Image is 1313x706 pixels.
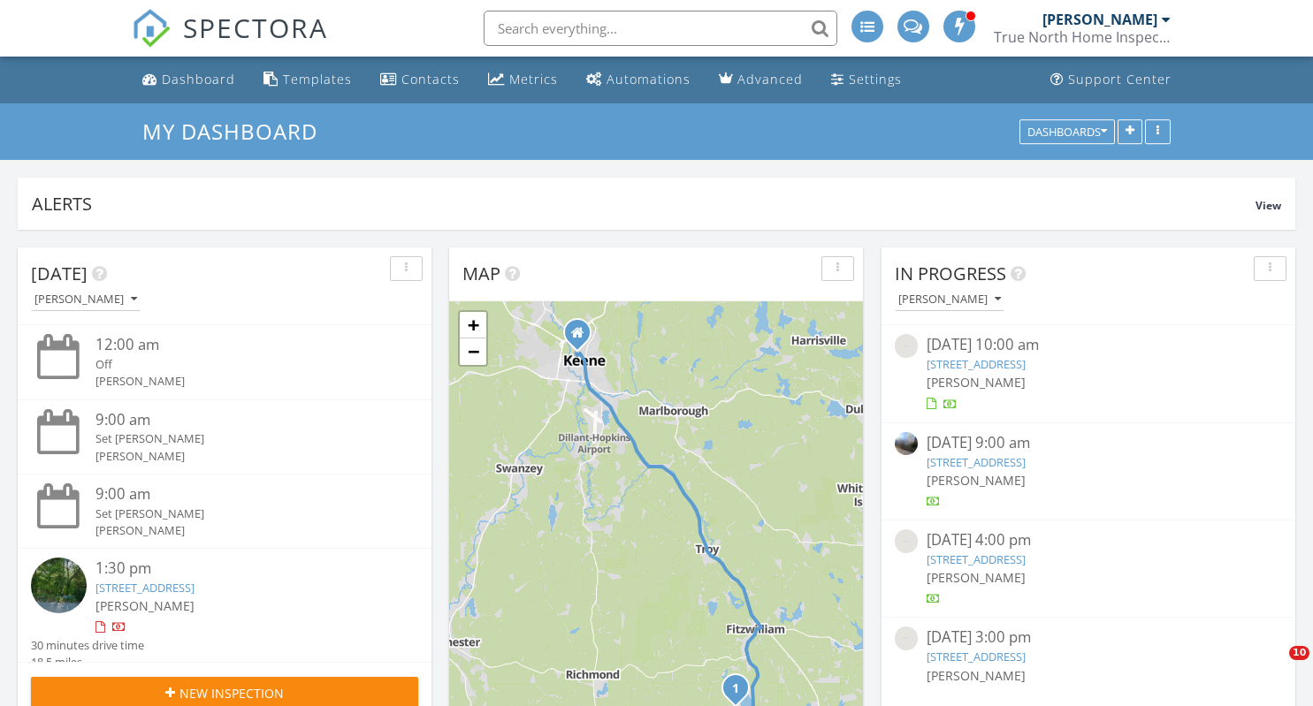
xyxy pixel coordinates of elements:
[401,71,460,87] div: Contacts
[732,683,739,695] i: 1
[895,432,918,455] img: streetview
[927,649,1026,664] a: [STREET_ADDRESS]
[95,448,386,465] div: [PERSON_NAME]
[142,117,332,146] a: My Dashboard
[895,626,1282,704] a: [DATE] 3:00 pm [STREET_ADDRESS] [PERSON_NAME]
[849,71,902,87] div: Settings
[895,529,1282,608] a: [DATE] 4:00 pm [STREET_ADDRESS] [PERSON_NAME]
[895,262,1006,285] span: In Progress
[481,64,565,96] a: Metrics
[927,626,1249,649] div: [DATE] 3:00 pm
[95,409,386,431] div: 9:00 am
[179,684,284,702] span: New Inspection
[32,192,1256,216] div: Alerts
[95,334,386,356] div: 12:00 am
[927,551,1026,567] a: [STREET_ADDRESS]
[927,472,1026,489] span: [PERSON_NAME]
[1042,11,1157,28] div: [PERSON_NAME]
[824,64,909,96] a: Settings
[95,505,386,522] div: Set [PERSON_NAME]
[509,71,558,87] div: Metrics
[898,293,1001,306] div: [PERSON_NAME]
[484,11,837,46] input: Search everything...
[1019,119,1115,144] button: Dashboards
[927,569,1026,586] span: [PERSON_NAME]
[1068,71,1172,87] div: Support Center
[95,430,386,447] div: Set [PERSON_NAME]
[712,64,810,96] a: Advanced
[927,334,1249,356] div: [DATE] 10:00 am
[1289,646,1309,660] span: 10
[1256,198,1281,213] span: View
[162,71,235,87] div: Dashboard
[736,687,746,698] div: 441 W Lake Rd, Fitzwilliam, NH 03447
[577,332,588,343] div: 17 Mayflower, Keene NH 03448
[927,529,1249,551] div: [DATE] 4:00 pm
[183,9,328,46] span: SPECTORA
[95,558,386,580] div: 1:30 pm
[31,288,141,312] button: [PERSON_NAME]
[132,9,171,48] img: The Best Home Inspection Software - Spectora
[95,373,386,390] div: [PERSON_NAME]
[1027,125,1107,138] div: Dashboards
[31,654,144,671] div: 18.5 miles
[927,374,1026,391] span: [PERSON_NAME]
[95,597,195,614] span: [PERSON_NAME]
[31,262,88,285] span: [DATE]
[31,637,144,654] div: 30 minutes drive time
[256,64,359,96] a: Templates
[927,432,1249,454] div: [DATE] 9:00 am
[34,293,137,306] div: [PERSON_NAME]
[95,483,386,505] div: 9:00 am
[895,334,1282,413] a: [DATE] 10:00 am [STREET_ADDRESS] [PERSON_NAME]
[927,356,1026,372] a: [STREET_ADDRESS]
[373,64,467,96] a: Contacts
[95,356,386,373] div: Off
[895,529,918,552] img: streetview
[579,64,698,96] a: Automations (Advanced)
[31,558,87,613] img: streetview
[737,71,803,87] div: Advanced
[895,334,918,357] img: streetview
[895,432,1282,511] a: [DATE] 9:00 am [STREET_ADDRESS] [PERSON_NAME]
[1253,646,1295,688] iframe: Intercom live chat
[31,558,418,671] a: 1:30 pm [STREET_ADDRESS] [PERSON_NAME] 30 minutes drive time 18.5 miles
[135,64,242,96] a: Dashboard
[460,312,486,338] a: Zoom in
[95,580,195,596] a: [STREET_ADDRESS]
[1043,64,1179,96] a: Support Center
[460,338,486,365] a: Zoom out
[95,522,386,539] div: [PERSON_NAME]
[283,71,352,87] div: Templates
[462,262,500,285] span: Map
[927,454,1026,470] a: [STREET_ADDRESS]
[927,667,1026,684] span: [PERSON_NAME]
[607,71,691,87] div: Automations
[895,626,918,649] img: streetview
[895,288,1004,312] button: [PERSON_NAME]
[994,28,1171,46] div: True North Home Inspection LLC
[132,24,328,61] a: SPECTORA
